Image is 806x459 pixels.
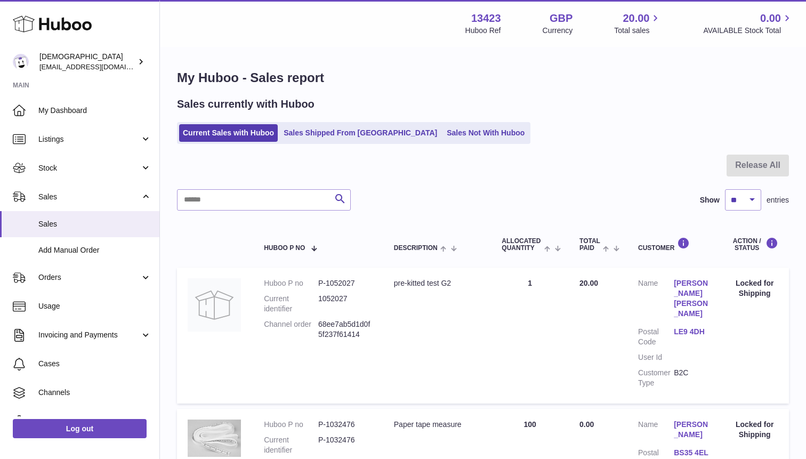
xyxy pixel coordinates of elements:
[614,11,662,36] a: 20.00 Total sales
[188,420,241,457] img: 1739881904.png
[638,327,674,347] dt: Postal Code
[38,219,151,229] span: Sales
[318,435,373,455] dd: P-1032476
[638,420,674,442] dt: Name
[731,237,778,252] div: Action / Status
[638,368,674,388] dt: Customer Type
[623,11,649,26] span: 20.00
[38,388,151,398] span: Channels
[579,279,598,287] span: 20.00
[543,26,573,36] div: Currency
[38,192,140,202] span: Sales
[465,26,501,36] div: Huboo Ref
[674,368,710,388] dd: B2C
[703,26,793,36] span: AVAILABLE Stock Total
[39,62,157,71] span: [EMAIL_ADDRESS][DOMAIN_NAME]
[638,237,710,252] div: Customer
[760,11,781,26] span: 0.00
[579,238,600,252] span: Total paid
[264,420,318,430] dt: Huboo P no
[674,278,710,319] a: [PERSON_NAME] [PERSON_NAME]
[177,69,789,86] h1: My Huboo - Sales report
[38,106,151,116] span: My Dashboard
[38,301,151,311] span: Usage
[443,124,528,142] a: Sales Not With Huboo
[674,327,710,337] a: LE9 4DH
[731,278,778,299] div: Locked for Shipping
[13,54,29,70] img: olgazyuz@outlook.com
[318,278,373,288] dd: P-1052027
[767,195,789,205] span: entries
[264,294,318,314] dt: Current identifier
[491,268,569,404] td: 1
[280,124,441,142] a: Sales Shipped From [GEOGRAPHIC_DATA]
[394,245,438,252] span: Description
[318,420,373,430] dd: P-1032476
[177,97,315,111] h2: Sales currently with Huboo
[264,278,318,288] dt: Huboo P no
[394,420,481,430] div: Paper tape measure
[39,52,135,72] div: [DEMOGRAPHIC_DATA]
[638,352,674,363] dt: User Id
[38,272,140,283] span: Orders
[38,245,151,255] span: Add Manual Order
[179,124,278,142] a: Current Sales with Huboo
[638,278,674,321] dt: Name
[674,420,710,440] a: [PERSON_NAME]
[550,11,573,26] strong: GBP
[188,278,241,332] img: no-photo.jpg
[318,294,373,314] dd: 1052027
[703,11,793,36] a: 0.00 AVAILABLE Stock Total
[13,419,147,438] a: Log out
[38,330,140,340] span: Invoicing and Payments
[674,448,710,458] a: BS35 4EL
[264,435,318,455] dt: Current identifier
[614,26,662,36] span: Total sales
[700,195,720,205] label: Show
[318,319,373,340] dd: 68ee7ab5d1d0f5f237f61414
[264,245,305,252] span: Huboo P no
[38,359,151,369] span: Cases
[38,134,140,144] span: Listings
[579,420,594,429] span: 0.00
[731,420,778,440] div: Locked for Shipping
[394,278,481,288] div: pre-kitted test G2
[38,163,140,173] span: Stock
[264,319,318,340] dt: Channel order
[471,11,501,26] strong: 13423
[502,238,541,252] span: ALLOCATED Quantity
